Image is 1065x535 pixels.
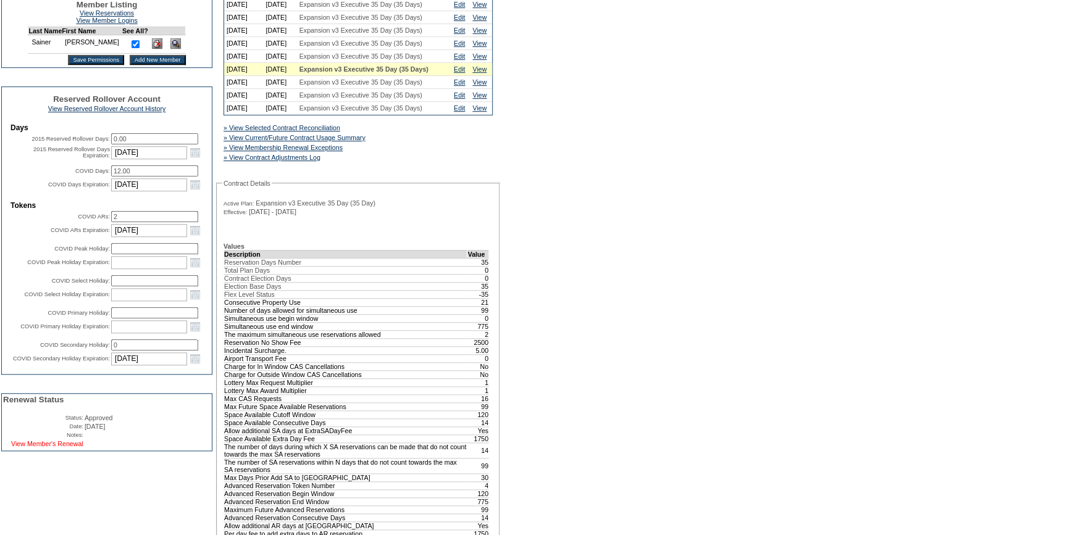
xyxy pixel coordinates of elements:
span: [DATE] [85,423,106,430]
td: [DATE] [224,50,263,63]
a: View [472,65,487,73]
td: The number of days during which X SA reservations can be made that do not count towards the max S... [224,442,467,458]
td: Sainer [28,35,62,54]
td: [DATE] [263,11,296,24]
a: Open the calendar popup. [188,352,202,365]
td: 0 [467,314,489,322]
a: View [472,1,487,8]
a: Edit [454,14,465,21]
td: [DATE] [224,11,263,24]
img: View Dashboard [170,38,181,49]
td: [DATE] [224,102,263,115]
a: » View Current/Future Contract Usage Summary [223,134,365,141]
td: Reservation No Show Fee [224,338,467,346]
td: Date: [3,423,83,430]
span: Approved [85,414,113,421]
a: Open the calendar popup. [188,255,202,269]
a: Open the calendar popup. [188,223,202,237]
span: Flex Level Status [224,291,275,298]
td: Yes [467,521,489,529]
input: Save Permissions [68,55,124,65]
td: 2500 [467,338,489,346]
label: COVID ARs: [78,214,110,220]
span: Expansion v3 Executive 35 Day (35 Days) [299,65,428,73]
td: 14 [467,418,489,426]
td: [DATE] [263,37,296,50]
span: Active Plan: [223,200,254,207]
td: [PERSON_NAME] [62,35,122,54]
td: Value [467,250,489,258]
span: Expansion v3 Executive 35 Day (35 Days) [299,78,422,86]
span: Total Plan Days [224,267,270,274]
a: View [472,14,487,21]
td: [DATE] [263,89,296,102]
a: Edit [454,52,465,60]
td: -35 [467,290,489,298]
td: Advanced Reservation Token Number [224,481,467,489]
td: [DATE] [263,76,296,89]
label: 2015 Reserved Rollover Days Expiration: [33,146,110,159]
td: Advanced Reservation Begin Window [224,489,467,497]
td: [DATE] [224,76,263,89]
a: View [472,52,487,60]
a: View [472,78,487,86]
td: [DATE] [224,37,263,50]
td: 0 [467,354,489,362]
td: [DATE] [263,102,296,115]
td: 14 [467,513,489,521]
td: Lottery Max Award Multiplier [224,386,467,394]
td: [DATE] [263,63,296,76]
a: Open the calendar popup. [188,320,202,333]
span: Renewal Status [3,395,64,404]
td: Advanced Reservation Consecutive Days [224,513,467,521]
a: Open the calendar popup. [188,288,202,301]
label: 2015 Reserved Rollover Days: [31,136,110,142]
td: 30 [467,473,489,481]
td: Lottery Max Request Multiplier [224,378,467,386]
span: Expansion v3 Executive 35 Day (35 Days) [299,104,422,112]
td: Last Name [28,27,62,35]
span: Expansion v3 Executive 35 Day (35 Days) [299,27,422,34]
td: 35 [467,282,489,290]
td: 1 [467,378,489,386]
td: [DATE] [224,89,263,102]
td: 16 [467,394,489,402]
td: Notes: [3,431,83,439]
td: [DATE] [263,50,296,63]
td: Space Available Consecutive Days [224,418,467,426]
label: COVID Secondary Holiday: [40,342,110,348]
a: Edit [454,27,465,34]
a: Edit [454,104,465,112]
td: Max Days Prior Add SA to [GEOGRAPHIC_DATA] [224,473,467,481]
td: Charge for In Window CAS Cancellations [224,362,467,370]
td: 99 [467,458,489,473]
a: » View Selected Contract Reconciliation [223,124,340,131]
td: Consecutive Property Use [224,298,467,306]
a: View [472,91,487,99]
td: 775 [467,497,489,505]
label: COVID Peak Holiday: [54,246,110,252]
a: View Member Logins [76,17,137,24]
label: COVID Secondary Holiday Expiration: [13,355,110,362]
td: Max Future Space Available Reservations [224,402,467,410]
td: [DATE] [263,24,296,37]
span: Election Base Days [224,283,281,290]
a: View [472,104,487,112]
td: 1750 [467,434,489,442]
td: Status: [3,414,83,421]
td: No [467,370,489,378]
td: Simultaneous use end window [224,322,467,330]
span: Reservation Days Number [224,259,301,266]
td: Allow additional SA days at ExtraSADayFee [224,426,467,434]
td: Advanced Reservation End Window [224,497,467,505]
a: View [472,27,487,34]
label: COVID ARs Expiration: [51,227,110,233]
td: 4 [467,481,489,489]
a: Edit [454,65,465,73]
span: Expansion v3 Executive 35 Day (35 Days) [299,52,422,60]
a: » View Contract Adjustments Log [223,154,320,161]
a: View Reserved Rollover Account History [48,105,166,112]
span: Expansion v3 Executive 35 Day (35 Days) [299,91,422,99]
a: Edit [454,39,465,47]
img: Delete [152,38,162,49]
